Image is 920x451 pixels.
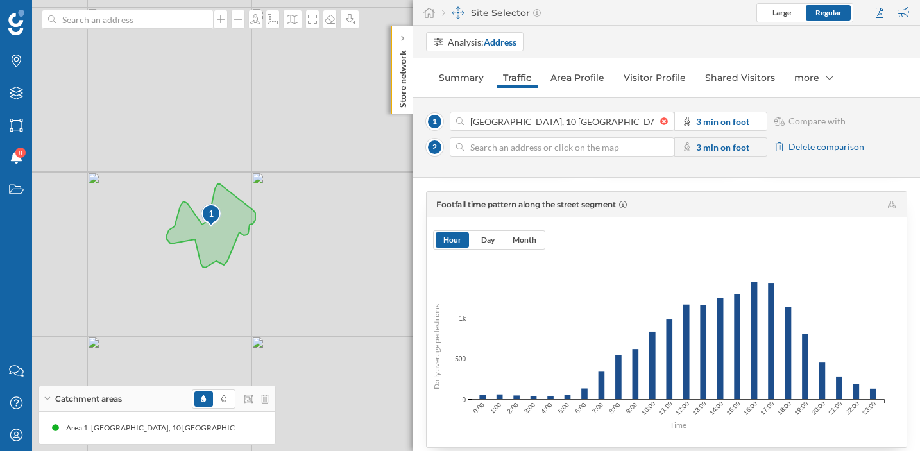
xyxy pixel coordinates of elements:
text: 14:00 [708,400,725,416]
text: 20:00 [810,400,827,416]
a: Shared Visitors [699,67,781,88]
div: 1 [201,203,220,226]
div: Site Selector [442,6,541,19]
span: Footfall time pattern along the street segment [436,200,616,209]
span: Regular [815,8,842,17]
span: Catchment areas [55,393,122,405]
img: Geoblink Logo [8,10,24,35]
a: Area Profile [544,67,611,88]
text: 13:00 [691,400,708,416]
p: Store network [396,45,409,108]
text: Time [670,420,686,430]
text: 4:00 [540,401,554,415]
span: Month [513,235,536,244]
text: 11:00 [657,400,674,416]
text: 18:00 [776,400,793,416]
text: 2:00 [506,401,520,415]
span: 8 [19,146,22,159]
text: 1:00 [489,401,503,415]
text: 23:00 [861,400,878,416]
strong: Address [484,37,516,47]
text: 16:00 [742,400,759,416]
strong: 3 min on foot [696,116,749,127]
text: 6:00 [574,401,588,415]
span: Compare with [788,115,846,128]
text: 9:00 [624,401,638,415]
span: Delete comparison [788,140,864,153]
text: 19:00 [793,400,810,416]
div: Analysis: [448,35,516,49]
text: 3:00 [523,401,537,415]
text: 8:00 [608,401,622,415]
img: dashboards-manager.svg [452,6,464,19]
span: Hour [443,235,461,244]
span: 1 [426,113,443,130]
text: 22:00 [844,400,861,416]
div: more [788,67,840,88]
img: pois-map-marker.svg [201,203,223,228]
span: 1k [459,313,466,323]
text: Daily average pedestrians [432,304,441,389]
span: Day [481,235,495,244]
span: 0 [462,395,466,404]
text: 17:00 [759,400,776,416]
text: 10:00 [640,400,657,416]
span: 500 [455,354,466,364]
a: Summary [432,67,490,88]
a: Traffic [497,67,538,88]
strong: 3 min on foot [696,142,749,153]
span: Large [772,8,791,17]
text: 7:00 [591,401,605,415]
text: 12:00 [674,400,691,416]
text: 5:00 [557,401,571,415]
text: 0:00 [472,401,486,415]
text: 21:00 [827,400,844,416]
span: 2 [426,139,443,156]
div: 1 [201,207,222,220]
a: Visitor Profile [617,67,692,88]
span: Support [27,9,73,21]
text: 15:00 [725,400,742,416]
